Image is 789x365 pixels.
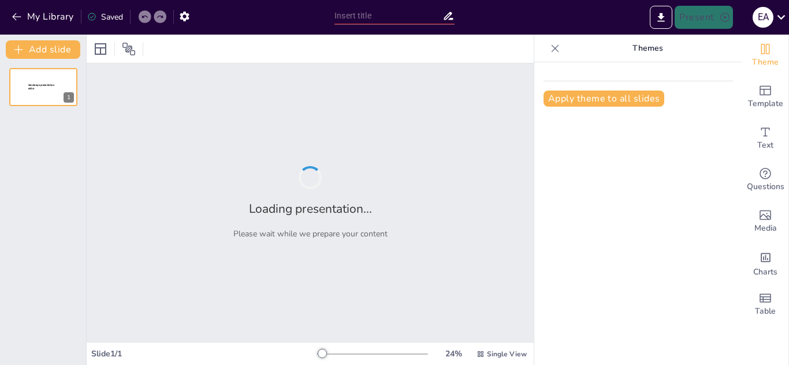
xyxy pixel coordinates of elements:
h2: Loading presentation... [249,201,372,217]
span: Template [748,97,783,110]
button: My Library [9,7,79,26]
button: Apply theme to all slides [544,91,664,107]
div: Get real-time input from your audience [742,159,788,201]
span: Charts [753,266,777,279]
button: Export to PowerPoint [650,6,672,29]
button: Present [675,6,732,29]
span: Table [755,305,776,318]
div: Saved [87,12,123,22]
div: Add charts and graphs [742,242,788,284]
div: Add ready made slides [742,76,788,118]
div: Slide 1 / 1 [91,348,317,359]
span: Sendsteps presentation editor [28,84,54,90]
div: E A [753,7,773,28]
span: Media [754,222,777,235]
p: Themes [564,35,731,62]
button: E A [753,6,773,29]
span: Questions [747,180,784,193]
span: Text [757,139,773,152]
p: Please wait while we prepare your content [233,228,388,239]
div: Layout [91,40,110,58]
div: 24 % [440,348,467,359]
div: Add text boxes [742,118,788,159]
div: Add a table [742,284,788,325]
span: Single View [487,349,527,359]
span: Position [122,42,136,56]
input: Insert title [334,7,442,24]
span: Theme [752,56,779,69]
div: 1 [9,68,77,106]
div: Change the overall theme [742,35,788,76]
div: Add images, graphics, shapes or video [742,201,788,242]
button: Add slide [6,40,80,59]
div: 1 [64,92,74,103]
